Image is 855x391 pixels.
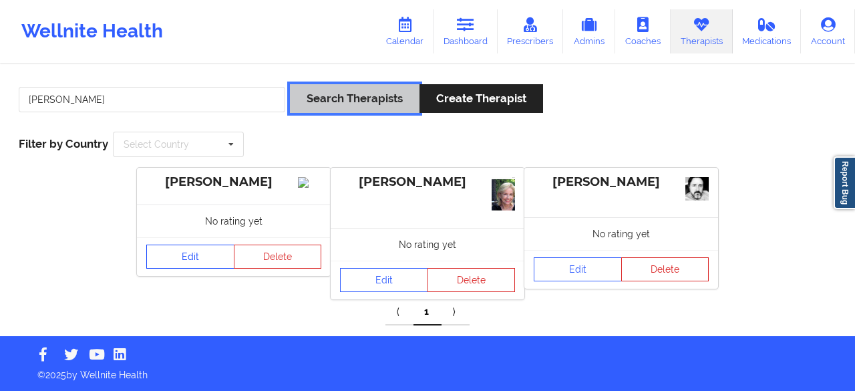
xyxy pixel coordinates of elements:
button: Create Therapist [419,84,543,113]
a: Admins [563,9,615,53]
div: No rating yet [331,228,524,261]
span: Filter by Country [19,137,108,150]
a: Report Bug [834,156,855,209]
img: Image%2Fplaceholer-image.png [298,177,321,188]
a: Therapists [671,9,733,53]
div: No rating yet [524,217,718,250]
input: Search Keywords [19,87,285,112]
div: Pagination Navigation [385,299,470,325]
a: 1 [413,299,442,325]
a: Previous item [385,299,413,325]
img: 2606e162-53da-457a-a3d3-478da3079c29_1000000480.jpg [685,177,709,201]
a: Next item [442,299,470,325]
div: [PERSON_NAME] [534,174,709,190]
a: Dashboard [434,9,498,53]
div: No rating yet [137,205,331,237]
button: Search Therapists [290,84,419,113]
div: [PERSON_NAME] [340,174,515,190]
img: 20852637-eadf-4b33-9282-ede6bcfc5592_scan0003_edited.jpg [492,177,515,211]
a: Medications [733,9,802,53]
a: Coaches [615,9,671,53]
a: Edit [534,257,622,281]
a: Prescribers [498,9,564,53]
button: Delete [427,268,516,292]
p: © 2025 by Wellnite Health [28,359,827,382]
div: [PERSON_NAME] [146,174,321,190]
a: Edit [340,268,428,292]
a: Calendar [376,9,434,53]
a: Account [801,9,855,53]
div: Select Country [124,140,189,149]
button: Delete [234,245,322,269]
button: Delete [621,257,709,281]
a: Edit [146,245,234,269]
